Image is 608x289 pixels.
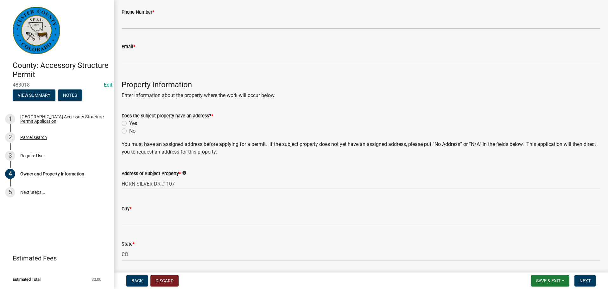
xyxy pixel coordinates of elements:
[122,10,154,15] label: Phone Number
[20,115,104,123] div: [GEOGRAPHIC_DATA] Accessory Structure Permit Application
[5,151,15,161] div: 3
[13,89,55,101] button: View Summary
[122,45,135,49] label: Email
[126,275,148,286] button: Back
[129,120,137,127] label: Yes
[131,278,143,283] span: Back
[5,132,15,142] div: 2
[104,82,112,88] wm-modal-confirm: Edit Application Number
[20,154,45,158] div: Require User
[122,141,600,156] p: You must have an assigned address before applying for a permit. If the subject property does not ...
[122,114,213,118] label: Does the subject property have an address?
[13,61,109,79] h4: County: Accessory Structure Permit
[13,93,55,98] wm-modal-confirm: Summary
[122,92,600,99] p: Enter information about the property where the work will occur below.
[92,277,101,281] span: $0.00
[5,187,15,197] div: 5
[122,207,131,211] label: City
[122,242,135,246] label: State
[122,80,600,89] h4: Property Information
[58,89,82,101] button: Notes
[20,172,84,176] div: Owner and Property Information
[58,93,82,98] wm-modal-confirm: Notes
[20,135,47,140] div: Parcel search
[536,278,560,283] span: Save & Exit
[13,7,60,54] img: Custer County, Colorado
[5,252,104,265] a: Estimated Fees
[150,275,179,286] button: Discard
[5,114,15,124] div: 1
[182,171,187,175] i: info
[129,127,136,135] label: No
[104,82,112,88] a: Edit
[122,172,181,176] label: Address of Subject Property
[579,278,591,283] span: Next
[13,82,101,88] span: 483018
[13,277,41,281] span: Estimated Total
[531,275,569,286] button: Save & Exit
[5,169,15,179] div: 4
[574,275,596,286] button: Next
